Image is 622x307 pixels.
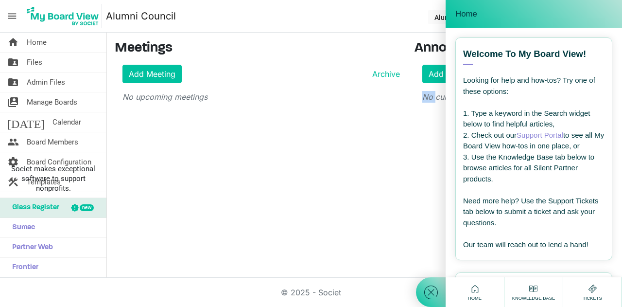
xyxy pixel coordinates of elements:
[27,132,78,152] span: Board Members
[4,164,102,193] span: Societ makes exceptional software to support nonprofits.
[27,33,47,52] span: Home
[415,40,614,57] h3: Announcements
[7,33,19,52] span: home
[27,152,91,172] span: Board Configuration
[7,218,35,237] span: Sumac
[466,295,484,302] span: Home
[580,295,605,302] span: Tickets
[27,72,65,92] span: Admin Files
[510,283,557,302] div: Knowledge Base
[27,92,77,112] span: Manage Boards
[580,283,605,302] div: Tickets
[463,48,605,65] div: Welcome to My Board View!
[7,132,19,152] span: people
[122,65,182,83] a: Add Meeting
[7,112,45,132] span: [DATE]
[115,40,400,57] h3: Meetings
[7,53,19,72] span: folder_shared
[368,68,400,80] a: Archive
[106,6,176,26] a: Alumni Council
[463,108,605,130] div: 1. Type a keyword in the Search widget below to find helpful articles,
[3,7,21,25] span: menu
[7,72,19,92] span: folder_shared
[463,196,605,229] div: Need more help? Use the Support Tickets tab below to submit a ticket and ask your questions.
[24,4,102,28] img: My Board View Logo
[7,92,19,112] span: switch_account
[122,91,400,103] p: No upcoming meetings
[7,198,59,217] span: Glass Register
[80,204,94,211] div: new
[281,288,341,297] a: © 2025 - Societ
[52,112,81,132] span: Calendar
[463,239,605,251] div: Our team will reach out to lend a hand!
[7,238,53,257] span: Partner Web
[517,131,563,139] a: Support Portal
[463,75,605,97] div: Looking for help and how-tos? Try one of these options:
[24,4,106,28] a: My Board View Logo
[463,130,605,152] div: 2. Check out our to see all My Board View how-tos in one place, or
[455,9,477,19] span: Home
[27,53,42,72] span: Files
[510,295,557,302] span: Knowledge Base
[7,152,19,172] span: settings
[7,258,38,277] span: Frontier
[463,152,605,185] div: 3. Use the Knowledge Base tab below to browse articles for all Silent Partner products.
[466,283,484,302] div: Home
